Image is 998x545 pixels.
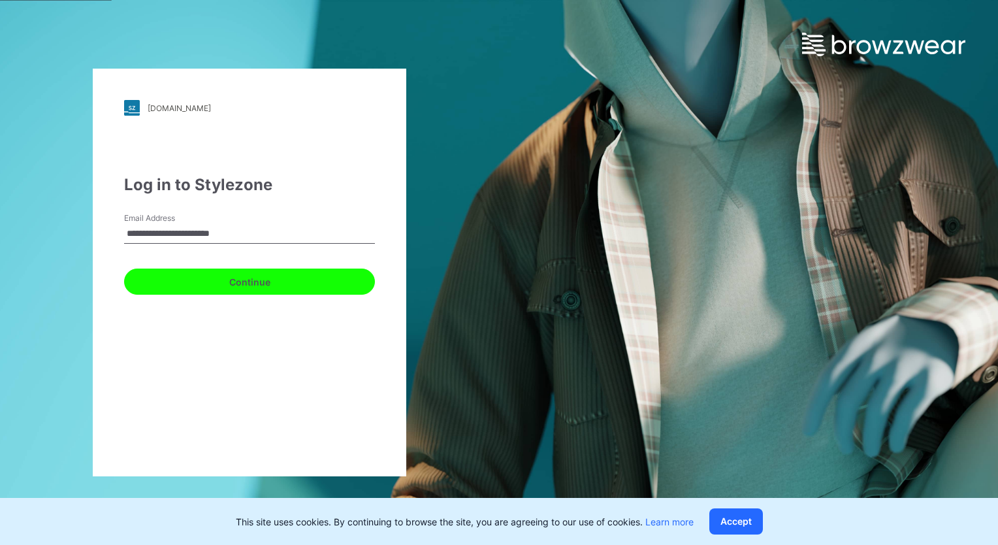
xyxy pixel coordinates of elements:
[236,515,694,529] p: This site uses cookies. By continuing to browse the site, you are agreeing to our use of cookies.
[124,100,140,116] img: stylezone-logo.562084cfcfab977791bfbf7441f1a819.svg
[802,33,965,56] img: browzwear-logo.e42bd6dac1945053ebaf764b6aa21510.svg
[124,212,216,224] label: Email Address
[645,516,694,527] a: Learn more
[709,508,763,535] button: Accept
[124,173,375,197] div: Log in to Stylezone
[124,269,375,295] button: Continue
[148,103,211,113] div: [DOMAIN_NAME]
[124,100,375,116] a: [DOMAIN_NAME]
